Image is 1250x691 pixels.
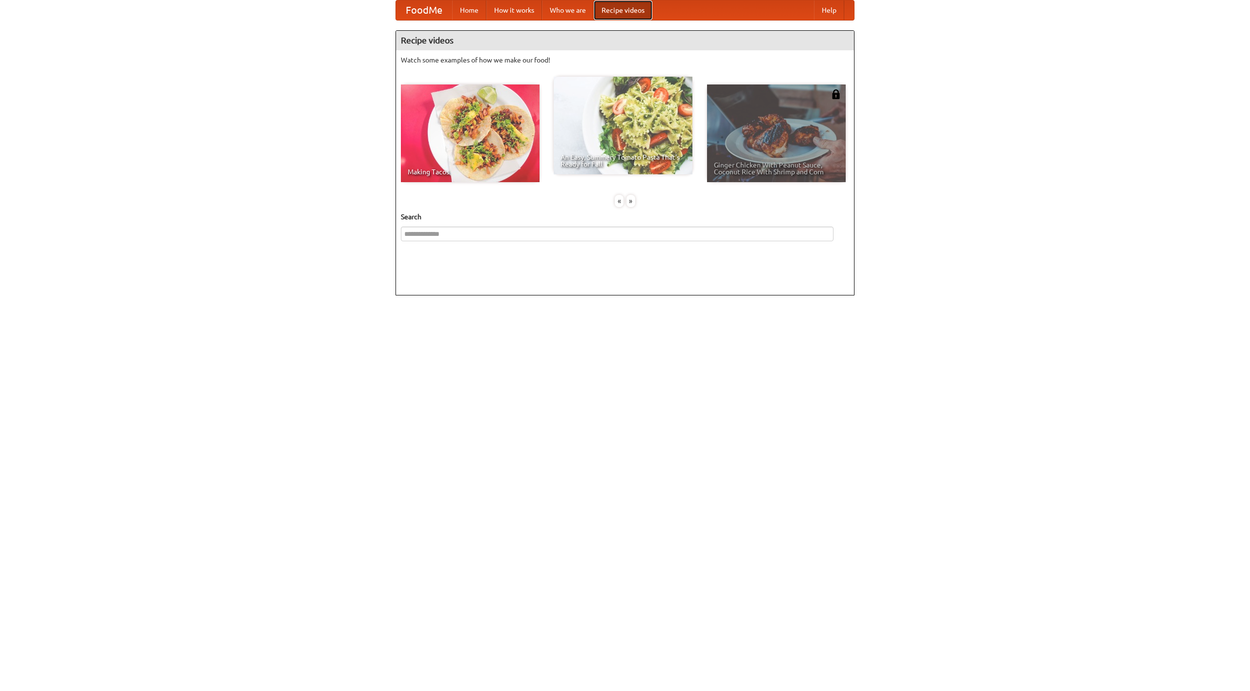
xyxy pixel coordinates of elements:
a: FoodMe [396,0,452,20]
div: » [626,195,635,207]
a: How it works [486,0,542,20]
img: 483408.png [831,89,841,99]
a: Recipe videos [594,0,652,20]
a: An Easy, Summery Tomato Pasta That's Ready for Fall [554,77,692,174]
a: Making Tacos [401,84,540,182]
p: Watch some examples of how we make our food! [401,55,849,65]
a: Home [452,0,486,20]
h5: Search [401,212,849,222]
h4: Recipe videos [396,31,854,50]
div: « [615,195,624,207]
span: Making Tacos [408,168,533,175]
a: Who we are [542,0,594,20]
span: An Easy, Summery Tomato Pasta That's Ready for Fall [561,154,686,168]
a: Help [814,0,844,20]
